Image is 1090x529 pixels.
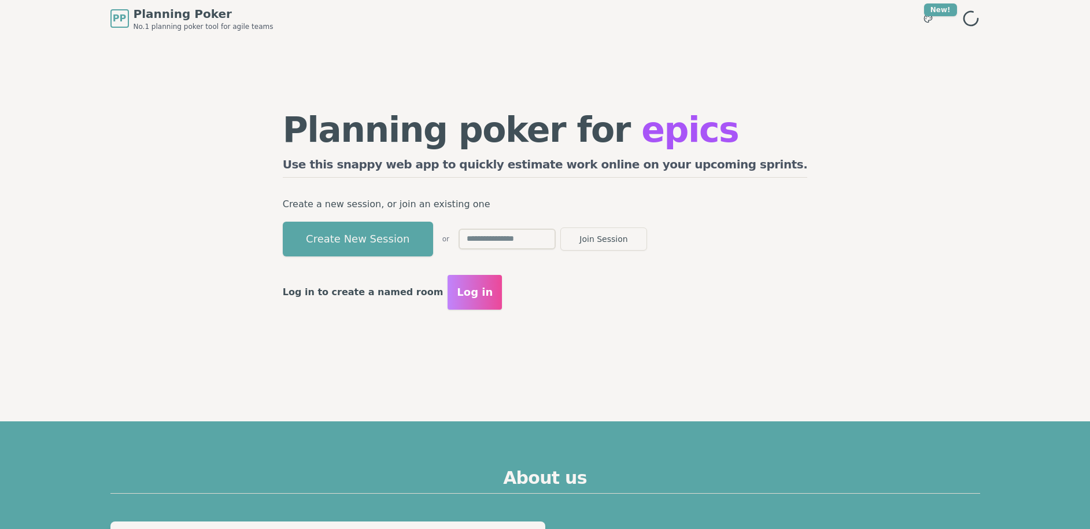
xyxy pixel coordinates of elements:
[110,468,980,494] h2: About us
[918,8,938,29] button: New!
[283,156,808,178] h2: Use this snappy web app to quickly estimate work online on your upcoming sprints.
[442,234,449,244] span: or
[283,112,808,147] h1: Planning poker for
[641,109,738,150] span: epics
[457,284,493,300] span: Log in
[924,3,957,16] div: New!
[134,22,274,31] span: No.1 planning poker tool for agile teams
[283,196,808,212] p: Create a new session, or join an existing one
[110,6,274,31] a: PPPlanning PokerNo.1 planning poker tool for agile teams
[134,6,274,22] span: Planning Poker
[283,284,444,300] p: Log in to create a named room
[448,275,502,310] button: Log in
[283,222,433,256] button: Create New Session
[113,12,126,25] span: PP
[560,227,647,251] button: Join Session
